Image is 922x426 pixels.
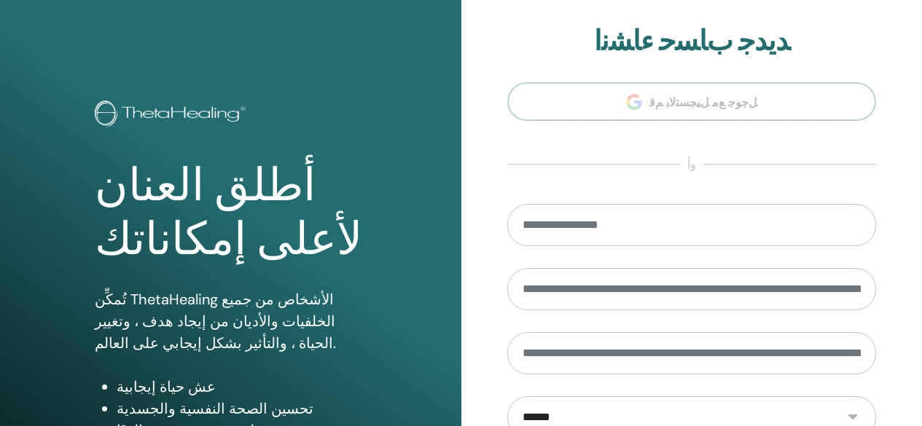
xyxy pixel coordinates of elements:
[95,288,366,354] p: تُمكِّن ThetaHealing الأشخاص من جميع الخلفيات والأديان من إيجاد هدف ، وتغيير الحياة ، والتأثير بش...
[95,159,366,267] h1: أطلق العنان لأعلى إمكاناتك
[117,398,366,419] li: تحسين الصحة النفسية والجسدية
[117,376,366,398] li: عش حياة إيجابية
[680,156,703,173] span: ﻭﺃ
[507,25,877,58] h2: ﺪﻳﺪﺟ ﺏﺎﺴﺣ ءﺎﺸﻧﺍ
